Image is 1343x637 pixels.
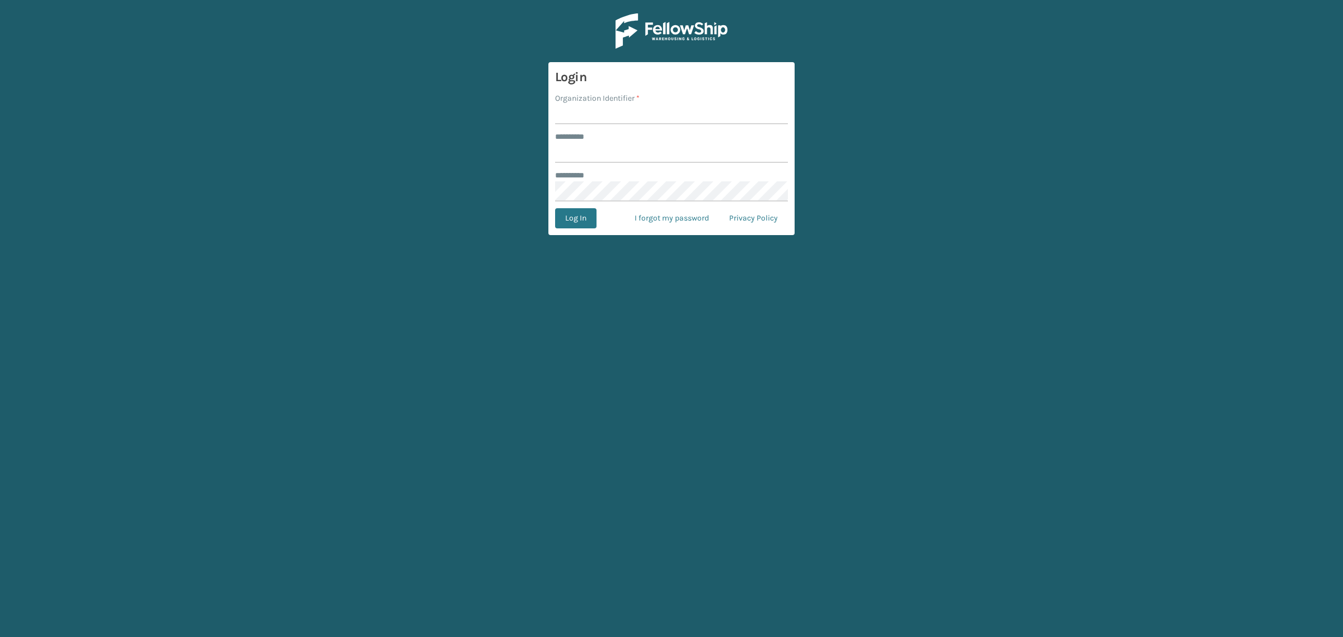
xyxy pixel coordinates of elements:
[624,208,719,228] a: I forgot my password
[616,13,727,49] img: Logo
[555,69,788,86] h3: Login
[555,208,597,228] button: Log In
[719,208,788,228] a: Privacy Policy
[555,92,640,104] label: Organization Identifier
